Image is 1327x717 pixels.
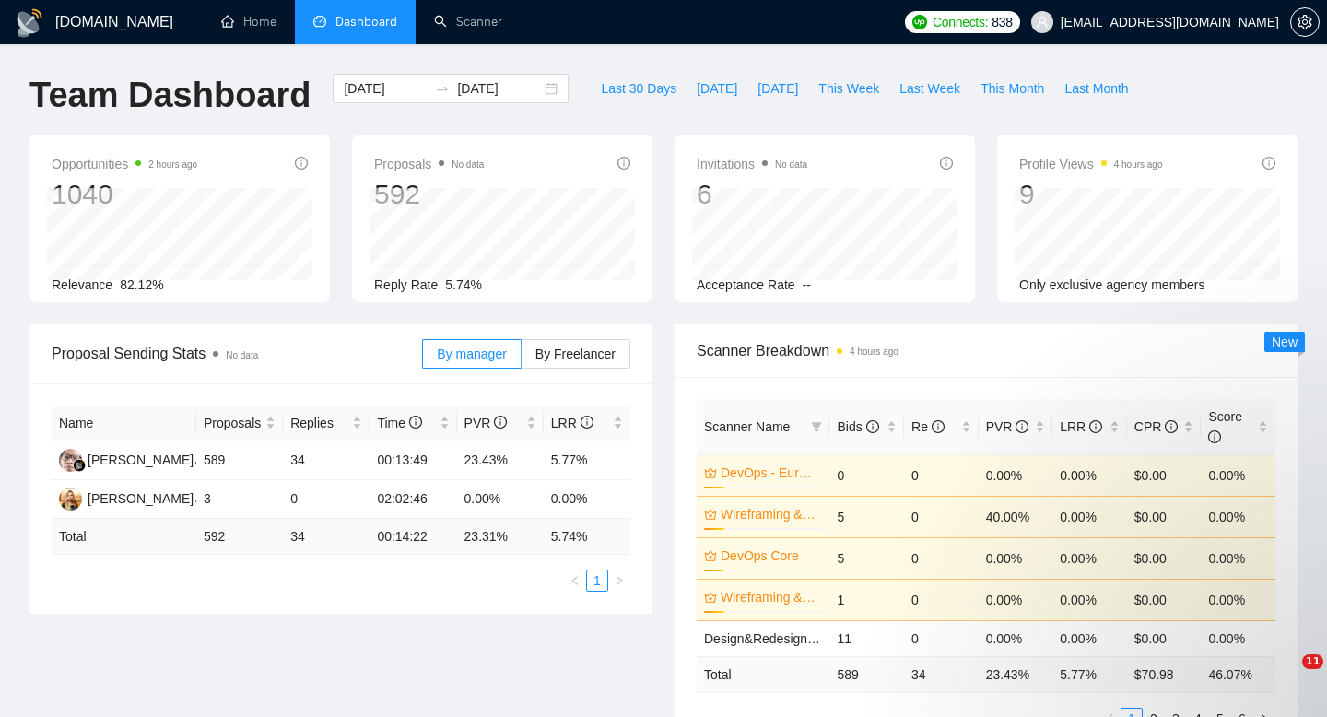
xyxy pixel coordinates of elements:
[1089,420,1102,433] span: info-circle
[911,419,945,434] span: Re
[1302,654,1323,669] span: 11
[829,620,904,656] td: 11
[1201,656,1275,692] td: 46.07 %
[1019,277,1205,292] span: Only exclusive agency members
[617,157,630,170] span: info-circle
[73,459,86,472] img: gigradar-bm.png
[283,480,370,519] td: 0
[932,420,945,433] span: info-circle
[88,450,194,470] div: [PERSON_NAME]
[904,656,979,692] td: 34
[807,413,826,441] span: filter
[196,519,283,555] td: 592
[899,78,960,99] span: Last Week
[290,413,348,433] span: Replies
[697,177,807,212] div: 6
[374,277,438,292] span: Reply Rate
[1114,159,1163,170] time: 4 hours ago
[196,441,283,480] td: 589
[970,74,1054,103] button: This Month
[1290,15,1320,29] a: setting
[979,454,1053,496] td: 0.00%
[818,78,879,99] span: This Week
[59,452,194,466] a: HH[PERSON_NAME]
[940,157,953,170] span: info-circle
[535,347,616,361] span: By Freelancer
[15,8,44,38] img: logo
[457,441,544,480] td: 23.43%
[697,78,737,99] span: [DATE]
[52,406,196,441] th: Name
[1208,430,1221,443] span: info-circle
[1127,454,1202,496] td: $0.00
[1054,74,1138,103] button: Last Month
[295,157,308,170] span: info-circle
[704,466,717,479] span: crown
[697,339,1275,362] span: Scanner Breakdown
[1036,16,1049,29] span: user
[452,159,484,170] span: No data
[544,519,630,555] td: 5.74 %
[697,656,829,692] td: Total
[979,656,1053,692] td: 23.43 %
[437,347,506,361] span: By manager
[1262,157,1275,170] span: info-circle
[1019,177,1163,212] div: 9
[370,441,456,480] td: 00:13:49
[1264,654,1309,699] iframe: Intercom live chat
[570,575,581,586] span: left
[808,74,889,103] button: This Week
[803,277,811,292] span: --
[829,656,904,692] td: 589
[979,496,1053,537] td: 40.00%
[457,78,541,99] input: End date
[1064,78,1128,99] span: Last Month
[721,504,818,524] a: Wireframing & UX Prototype
[889,74,970,103] button: Last Week
[904,620,979,656] td: 0
[196,406,283,441] th: Proposals
[52,177,197,212] div: 1040
[283,441,370,480] td: 34
[586,570,608,592] li: 1
[370,480,456,519] td: 02:02:46
[837,419,878,434] span: Bids
[829,496,904,537] td: 5
[52,342,422,365] span: Proposal Sending Stats
[120,277,163,292] span: 82.12%
[587,570,607,591] a: 1
[904,496,979,537] td: 0
[464,416,508,430] span: PVR
[912,15,927,29] img: upwork-logo.png
[775,159,807,170] span: No data
[757,78,798,99] span: [DATE]
[313,15,326,28] span: dashboard
[591,74,687,103] button: Last 30 Days
[196,480,283,519] td: 3
[226,350,258,360] span: No data
[374,177,484,212] div: 592
[52,519,196,555] td: Total
[283,519,370,555] td: 34
[581,416,593,429] span: info-circle
[721,463,818,483] a: DevOps - Europe (no budget)
[434,14,502,29] a: searchScanner
[551,416,593,430] span: LRR
[374,153,484,175] span: Proposals
[377,416,421,430] span: Time
[1272,335,1298,349] span: New
[1019,153,1163,175] span: Profile Views
[747,74,808,103] button: [DATE]
[409,416,422,429] span: info-circle
[52,153,197,175] span: Opportunities
[904,454,979,496] td: 0
[866,420,879,433] span: info-circle
[992,12,1012,32] span: 838
[435,81,450,96] span: swap-right
[544,441,630,480] td: 5.77%
[1060,419,1102,434] span: LRR
[1052,496,1127,537] td: 0.00%
[981,78,1044,99] span: This Month
[564,570,586,592] li: Previous Page
[697,277,795,292] span: Acceptance Rate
